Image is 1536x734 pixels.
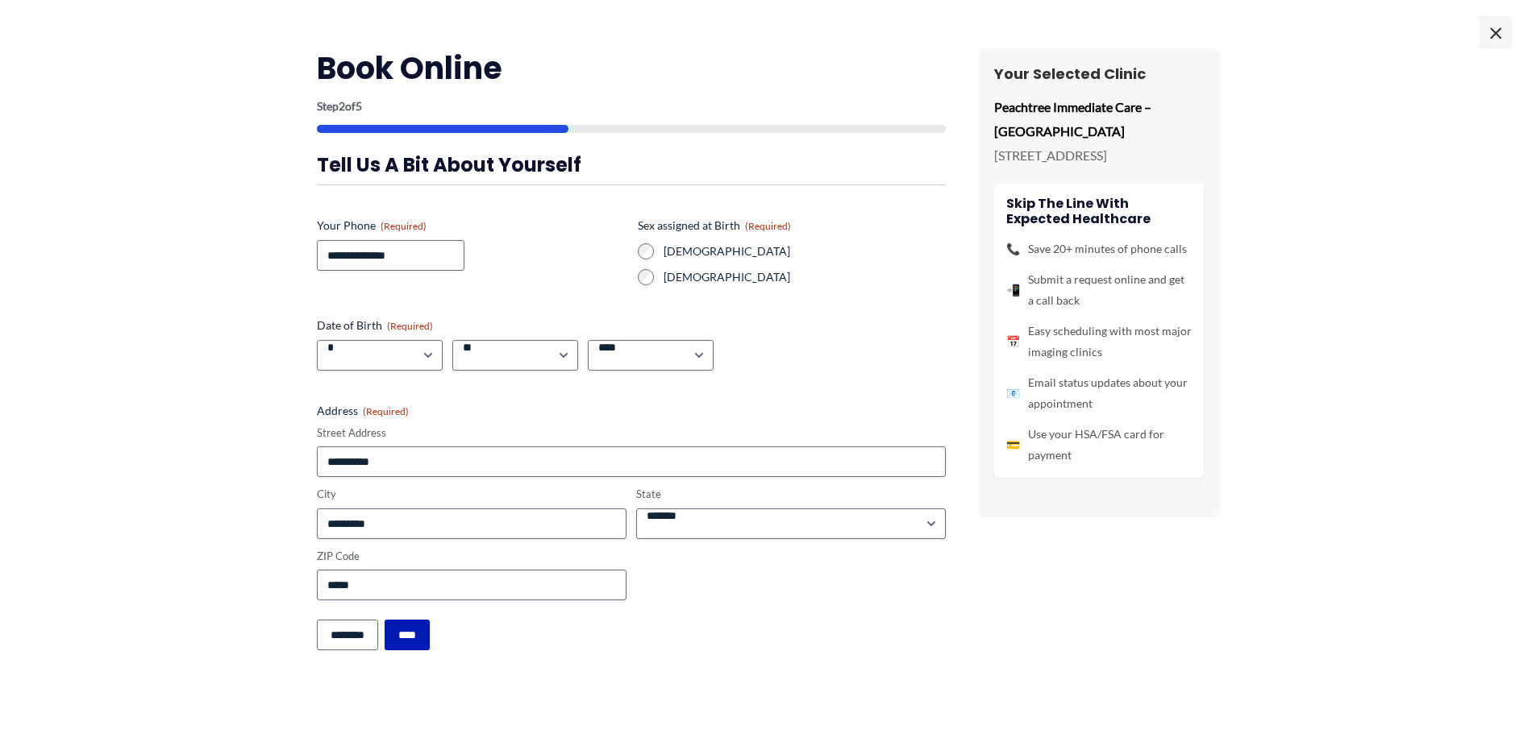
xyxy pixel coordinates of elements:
[994,64,1204,83] h3: Your Selected Clinic
[317,425,946,441] label: Street Address
[317,403,409,419] legend: Address
[994,143,1204,168] p: [STREET_ADDRESS]
[317,549,626,564] label: ZIP Code
[1006,331,1020,352] span: 📅
[664,243,946,259] label: [DEMOGRAPHIC_DATA]
[317,487,626,502] label: City
[317,317,433,334] legend: Date of Birth
[1006,321,1192,363] li: Easy scheduling with most major imaging clinics
[1006,269,1192,311] li: Submit a request online and get a call back
[1006,372,1192,414] li: Email status updates about your appointment
[356,99,362,113] span: 5
[994,95,1204,143] p: Peachtree Immediate Care – [GEOGRAPHIC_DATA]
[638,218,791,234] legend: Sex assigned at Birth
[1006,196,1192,226] h4: Skip the line with Expected Healthcare
[387,320,433,332] span: (Required)
[1006,280,1020,301] span: 📲
[1006,383,1020,404] span: 📧
[363,405,409,417] span: (Required)
[664,269,946,285] label: [DEMOGRAPHIC_DATA]
[1006,238,1192,259] li: Save 20+ minutes of phone calls
[636,487,946,502] label: State
[1006,434,1020,455] span: 💳
[317,48,946,88] h2: Book Online
[317,101,946,112] p: Step of
[317,218,625,234] label: Your Phone
[1006,424,1192,466] li: Use your HSA/FSA card for payment
[381,220,427,232] span: (Required)
[339,99,345,113] span: 2
[1006,238,1020,259] span: 📞
[745,220,791,232] span: (Required)
[1480,16,1512,48] span: ×
[317,152,946,177] h3: Tell us a bit about yourself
